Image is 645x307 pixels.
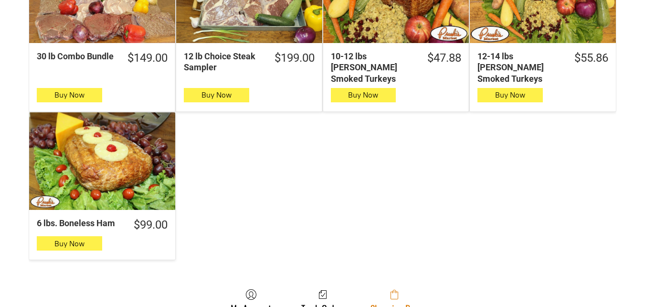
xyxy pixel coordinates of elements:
[477,88,543,102] button: Buy Now
[54,90,85,99] span: Buy Now
[127,51,168,66] div: $149.00
[201,90,232,99] span: Buy Now
[134,218,168,232] div: $99.00
[29,218,175,232] a: $99.006 lbs. Boneless Ham
[348,90,378,99] span: Buy Now
[37,51,114,62] div: 30 lb Combo Bundle
[323,51,469,84] a: $47.8810-12 lbs [PERSON_NAME] Smoked Turkeys
[37,236,102,251] button: Buy Now
[54,239,85,248] span: Buy Now
[29,51,175,66] a: $149.0030 lb Combo Bundle
[184,88,249,102] button: Buy Now
[574,51,608,66] div: $55.86
[37,218,120,229] div: 6 lbs. Boneless Ham
[184,51,261,73] div: 12 lb Choice Steak Sampler
[29,112,175,210] a: 6 lbs. Boneless Ham
[331,51,414,84] div: 10-12 lbs [PERSON_NAME] Smoked Turkeys
[176,51,322,73] a: $199.0012 lb Choice Steak Sampler
[495,90,525,99] span: Buy Now
[427,51,461,66] div: $47.88
[477,51,561,84] div: 12-14 lbs [PERSON_NAME] Smoked Turkeys
[37,88,102,102] button: Buy Now
[275,51,315,66] div: $199.00
[470,51,616,84] a: $55.8612-14 lbs [PERSON_NAME] Smoked Turkeys
[331,88,396,102] button: Buy Now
